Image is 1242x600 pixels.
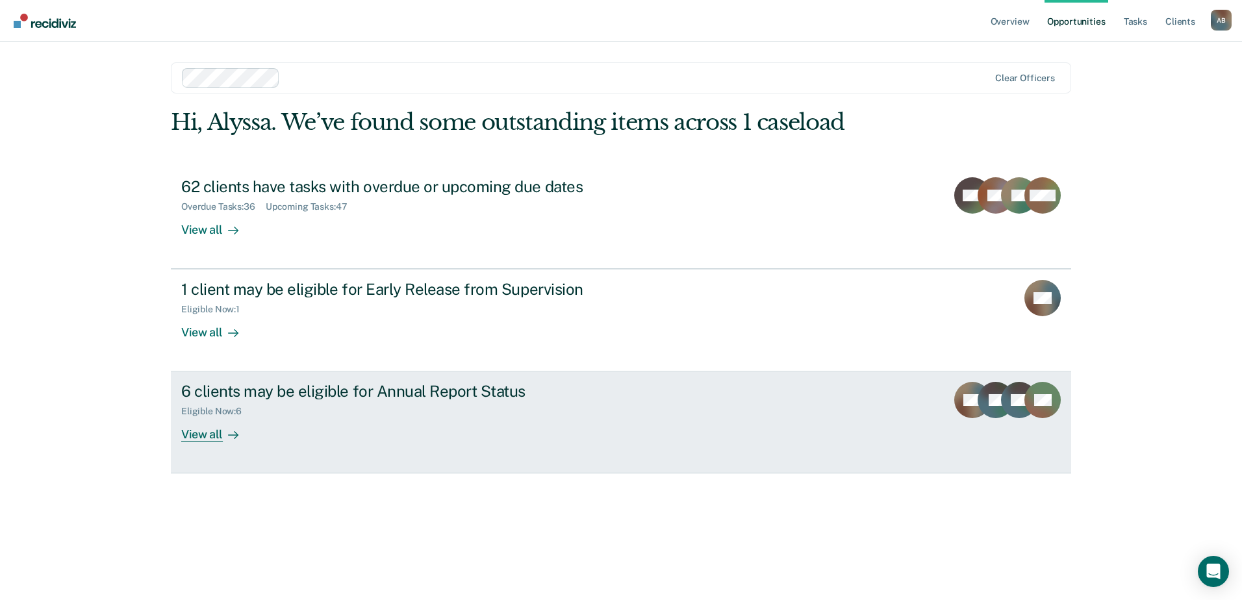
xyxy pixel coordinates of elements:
[171,167,1071,269] a: 62 clients have tasks with overdue or upcoming due datesOverdue Tasks:36Upcoming Tasks:47View all
[181,406,252,417] div: Eligible Now : 6
[181,212,254,237] div: View all
[171,109,891,136] div: Hi, Alyssa. We’ve found some outstanding items across 1 caseload
[181,201,266,212] div: Overdue Tasks : 36
[181,382,637,401] div: 6 clients may be eligible for Annual Report Status
[14,14,76,28] img: Recidiviz
[181,280,637,299] div: 1 client may be eligible for Early Release from Supervision
[181,315,254,340] div: View all
[1198,556,1229,587] div: Open Intercom Messenger
[181,304,250,315] div: Eligible Now : 1
[1211,10,1232,31] div: A B
[181,177,637,196] div: 62 clients have tasks with overdue or upcoming due dates
[266,201,358,212] div: Upcoming Tasks : 47
[181,417,254,442] div: View all
[995,73,1055,84] div: Clear officers
[1211,10,1232,31] button: Profile dropdown button
[171,371,1071,473] a: 6 clients may be eligible for Annual Report StatusEligible Now:6View all
[171,269,1071,371] a: 1 client may be eligible for Early Release from SupervisionEligible Now:1View all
